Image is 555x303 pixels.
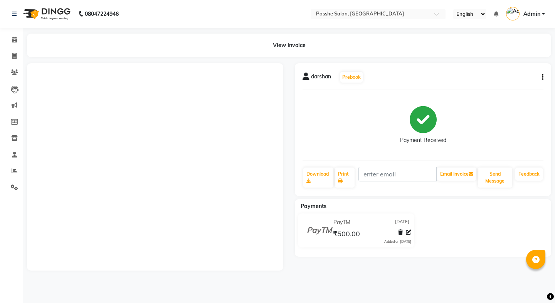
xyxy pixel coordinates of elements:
[303,168,333,188] a: Download
[358,167,436,181] input: enter email
[523,10,540,18] span: Admin
[301,203,326,210] span: Payments
[478,168,512,188] button: Send Message
[311,73,331,83] span: darshan
[400,136,446,144] div: Payment Received
[523,272,547,295] iframe: chat widget
[333,218,350,227] span: PayTM
[20,3,72,25] img: logo
[85,3,119,25] b: 08047224946
[27,34,551,57] div: View Invoice
[340,72,363,83] button: Prebook
[506,7,520,20] img: Admin
[333,229,360,240] span: ₹500.00
[384,239,411,244] div: Added on [DATE]
[437,168,476,181] button: Email Invoice
[395,218,409,227] span: [DATE]
[335,168,355,188] a: Print
[515,168,543,181] a: Feedback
